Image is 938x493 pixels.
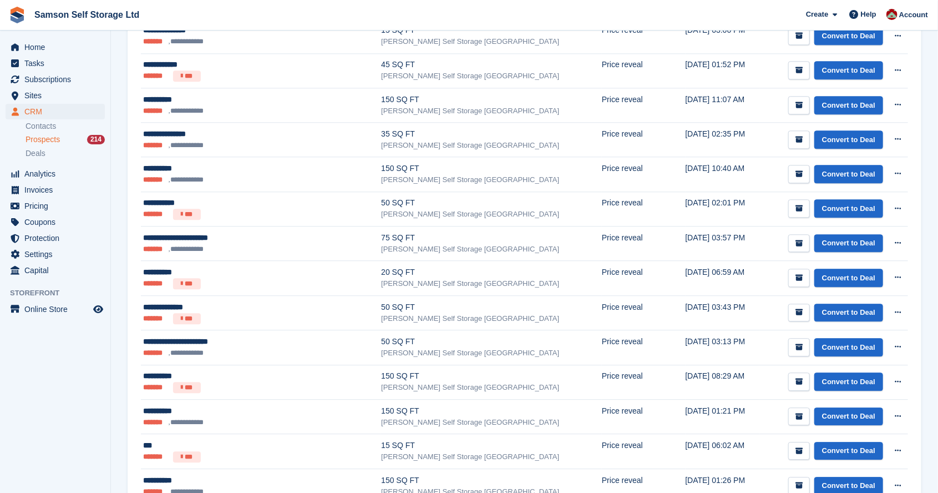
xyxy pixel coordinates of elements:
[381,451,602,462] div: [PERSON_NAME] Self Storage [GEOGRAPHIC_DATA]
[24,88,91,103] span: Sites
[6,247,105,262] a: menu
[814,373,883,391] a: Convert to Deal
[6,214,105,230] a: menu
[861,9,876,20] span: Help
[381,440,602,451] div: 15 SQ FT
[602,19,685,53] td: Price reveal
[381,209,602,220] div: [PERSON_NAME] Self Storage [GEOGRAPHIC_DATA]
[814,27,883,45] a: Convert to Deal
[6,301,105,317] a: menu
[24,39,91,55] span: Home
[24,247,91,262] span: Settings
[686,53,760,88] td: [DATE] 01:52 PM
[381,59,602,71] div: 45 SQ FT
[686,434,760,469] td: [DATE] 06:02 AM
[686,365,760,400] td: [DATE] 08:29 AM
[24,56,91,71] span: Tasks
[24,230,91,246] span: Protection
[24,182,91,198] span: Invoices
[92,303,105,316] a: Preview store
[381,71,602,82] div: [PERSON_NAME] Self Storage [GEOGRAPHIC_DATA]
[24,198,91,214] span: Pricing
[814,96,883,114] a: Convert to Deal
[602,157,685,192] td: Price reveal
[602,295,685,330] td: Price reveal
[686,88,760,123] td: [DATE] 11:07 AM
[26,121,105,132] a: Contacts
[381,313,602,324] div: [PERSON_NAME] Self Storage [GEOGRAPHIC_DATA]
[24,214,91,230] span: Coupons
[6,182,105,198] a: menu
[814,165,883,183] a: Convert to Deal
[6,198,105,214] a: menu
[6,39,105,55] a: menu
[381,128,602,140] div: 35 SQ FT
[381,232,602,244] div: 75 SQ FT
[381,197,602,209] div: 50 SQ FT
[24,166,91,182] span: Analytics
[686,123,760,157] td: [DATE] 02:35 PM
[6,56,105,71] a: menu
[814,338,883,356] a: Convert to Deal
[686,295,760,330] td: [DATE] 03:43 PM
[381,301,602,313] div: 50 SQ FT
[381,370,602,382] div: 150 SQ FT
[6,230,105,246] a: menu
[814,130,883,149] a: Convert to Deal
[602,53,685,88] td: Price reveal
[30,6,144,24] a: Samson Self Storage Ltd
[814,269,883,287] a: Convert to Deal
[6,72,105,87] a: menu
[381,244,602,255] div: [PERSON_NAME] Self Storage [GEOGRAPHIC_DATA]
[24,263,91,278] span: Capital
[602,365,685,400] td: Price reveal
[24,72,91,87] span: Subscriptions
[26,148,45,159] span: Deals
[6,166,105,182] a: menu
[381,105,602,117] div: [PERSON_NAME] Self Storage [GEOGRAPHIC_DATA]
[26,134,105,145] a: Prospects 214
[602,227,685,261] td: Price reveal
[9,7,26,23] img: stora-icon-8386f47178a22dfd0bd8f6a31ec36ba5ce8667c1dd55bd0f319d3a0aa187defe.svg
[381,278,602,289] div: [PERSON_NAME] Self Storage [GEOGRAPHIC_DATA]
[381,417,602,428] div: [PERSON_NAME] Self Storage [GEOGRAPHIC_DATA]
[886,9,898,20] img: Ian
[814,199,883,218] a: Convert to Deal
[381,405,602,417] div: 150 SQ FT
[686,261,760,296] td: [DATE] 06:59 AM
[814,304,883,322] a: Convert to Deal
[26,134,60,145] span: Prospects
[381,94,602,105] div: 150 SQ FT
[381,24,602,36] div: 15 SQ FT
[602,330,685,365] td: Price reveal
[6,88,105,103] a: menu
[814,442,883,460] a: Convert to Deal
[24,104,91,119] span: CRM
[381,382,602,393] div: [PERSON_NAME] Self Storage [GEOGRAPHIC_DATA]
[806,9,828,20] span: Create
[6,104,105,119] a: menu
[602,123,685,157] td: Price reveal
[686,330,760,365] td: [DATE] 03:13 PM
[381,140,602,151] div: [PERSON_NAME] Self Storage [GEOGRAPHIC_DATA]
[602,88,685,123] td: Price reveal
[381,36,602,47] div: [PERSON_NAME] Self Storage [GEOGRAPHIC_DATA]
[686,157,760,192] td: [DATE] 10:40 AM
[686,192,760,227] td: [DATE] 02:01 PM
[381,174,602,185] div: [PERSON_NAME] Self Storage [GEOGRAPHIC_DATA]
[814,408,883,426] a: Convert to Deal
[814,234,883,253] a: Convert to Deal
[381,475,602,486] div: 150 SQ FT
[381,266,602,278] div: 20 SQ FT
[381,163,602,174] div: 150 SQ FT
[602,261,685,296] td: Price reveal
[686,19,760,53] td: [DATE] 03:00 PM
[686,400,760,434] td: [DATE] 01:21 PM
[10,288,110,299] span: Storefront
[899,9,928,21] span: Account
[602,400,685,434] td: Price reveal
[26,148,105,159] a: Deals
[381,336,602,348] div: 50 SQ FT
[6,263,105,278] a: menu
[686,227,760,261] td: [DATE] 03:57 PM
